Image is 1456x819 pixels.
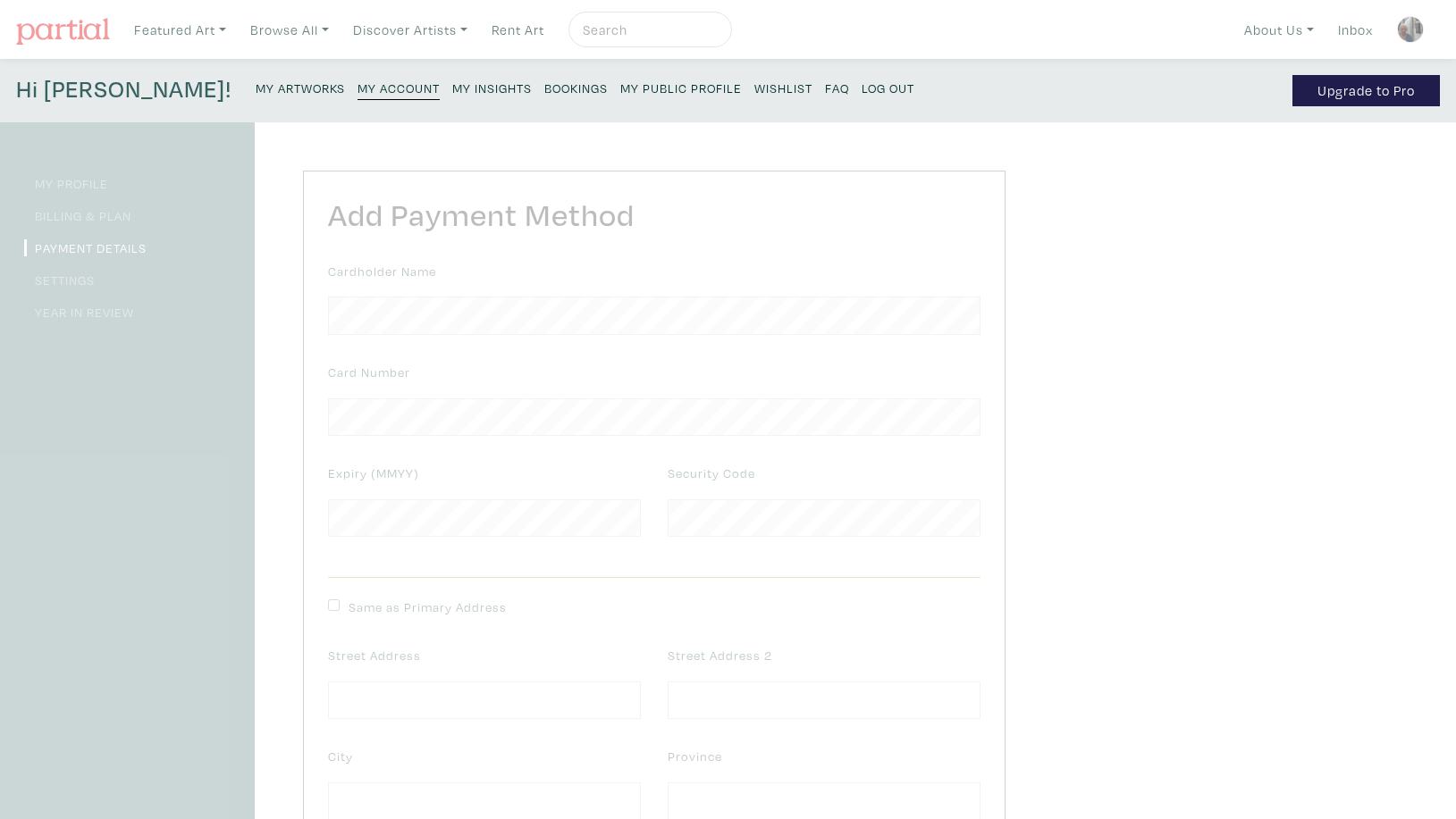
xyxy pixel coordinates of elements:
small: Log Out [862,79,914,96]
a: About Us [1236,12,1322,48]
a: My Profile [24,175,108,192]
small: Bookings [544,79,608,96]
a: Rent Art [484,12,552,48]
a: Log Out [862,75,914,99]
a: Featured Art [126,12,234,48]
a: Wishlist [754,75,812,99]
input: Search [581,19,715,41]
h2: Add Payment Method [328,196,980,234]
img: phpThumb.php [1397,16,1424,43]
label: Card Number [328,363,410,382]
small: My Account [358,79,440,96]
label: Expiry (MMYY) [328,464,419,483]
small: Wishlist [754,79,812,96]
label: Street Address 2 [668,646,772,665]
a: Inbox [1330,12,1381,48]
a: My Artworks [256,75,345,99]
small: FAQ [825,79,849,96]
a: Bookings [544,75,608,99]
h4: Hi [PERSON_NAME]! [16,75,231,106]
small: My Public Profile [620,79,742,96]
a: Settings [24,272,95,288]
label: Cardholder Name [328,262,436,281]
a: Upgrade to Pro [1292,75,1440,106]
label: Same as Primary Address [349,598,507,617]
label: Street Address [328,646,421,665]
a: My Insights [452,75,532,99]
a: FAQ [825,75,849,99]
label: Security Code [668,464,755,483]
a: Discover Artists [345,12,476,48]
a: Billing & Plan [24,207,131,224]
a: Year in Review [24,304,134,321]
a: Payment Details [24,239,147,256]
a: My Account [358,75,440,100]
a: Browse All [242,12,337,48]
label: Province [668,747,722,766]
a: My Public Profile [620,75,742,99]
label: City [328,747,353,766]
small: My Insights [452,79,532,96]
small: My Artworks [256,79,345,96]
